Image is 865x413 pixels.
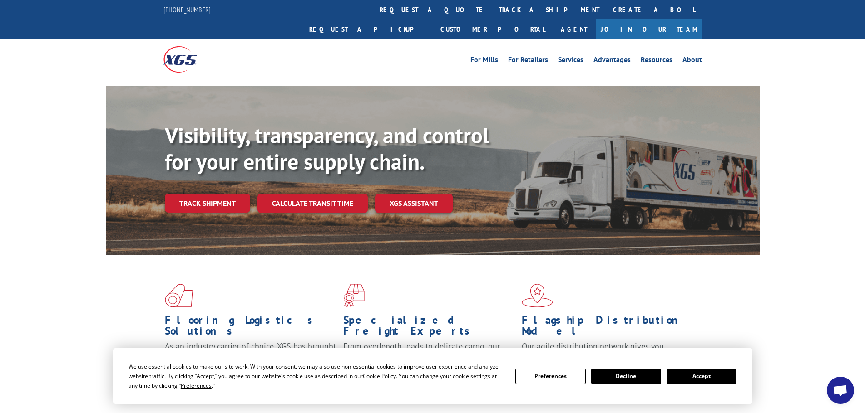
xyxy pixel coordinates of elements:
[163,5,211,14] a: [PHONE_NUMBER]
[552,19,596,39] a: Agent
[165,341,336,373] span: As an industry carrier of choice, XGS has brought innovation and dedication to flooring logistics...
[591,369,661,384] button: Decline
[641,56,672,66] a: Resources
[827,377,854,404] div: Open chat
[363,372,396,380] span: Cookie Policy
[113,348,752,404] div: Cookie Consent Prompt
[522,315,693,341] h1: Flagship Distribution Model
[165,315,336,341] h1: Flooring Logistics Solutions
[434,19,552,39] a: Customer Portal
[302,19,434,39] a: Request a pickup
[165,194,250,213] a: Track shipment
[343,284,365,307] img: xgs-icon-focused-on-flooring-red
[343,341,515,381] p: From overlength loads to delicate cargo, our experienced staff knows the best way to move your fr...
[129,362,504,390] div: We use essential cookies to make our site work. With your consent, we may also use non-essential ...
[593,56,631,66] a: Advantages
[343,315,515,341] h1: Specialized Freight Experts
[515,369,585,384] button: Preferences
[508,56,548,66] a: For Retailers
[470,56,498,66] a: For Mills
[682,56,702,66] a: About
[375,194,453,213] a: XGS ASSISTANT
[558,56,583,66] a: Services
[181,382,212,389] span: Preferences
[165,121,489,175] b: Visibility, transparency, and control for your entire supply chain.
[165,284,193,307] img: xgs-icon-total-supply-chain-intelligence-red
[667,369,736,384] button: Accept
[522,284,553,307] img: xgs-icon-flagship-distribution-model-red
[522,341,689,362] span: Our agile distribution network gives you nationwide inventory management on demand.
[257,194,368,213] a: Calculate transit time
[596,19,702,39] a: Join Our Team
